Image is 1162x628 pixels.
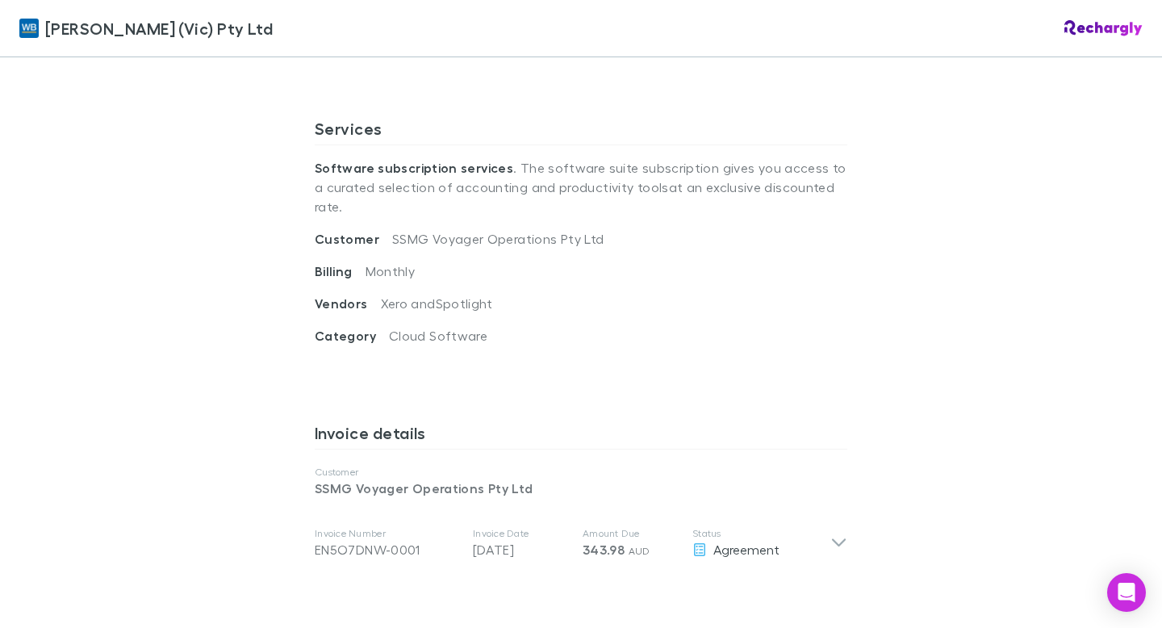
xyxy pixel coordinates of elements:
span: Vendors [315,295,381,312]
p: Invoice Number [315,527,460,540]
span: Xero and Spotlight [381,295,493,311]
h3: Services [315,119,847,144]
h3: Invoice details [315,423,847,449]
div: EN5O7DNW-0001 [315,540,460,559]
div: Invoice NumberEN5O7DNW-0001Invoice Date[DATE]Amount Due343.98 AUDStatusAgreement [302,511,860,576]
p: Amount Due [583,527,679,540]
img: Rechargly Logo [1064,20,1143,36]
p: [DATE] [473,540,570,559]
span: Category [315,328,389,344]
span: 343.98 [583,542,625,558]
div: Open Intercom Messenger [1107,573,1146,612]
p: . The software suite subscription gives you access to a curated selection of accounting and produ... [315,145,847,229]
span: Monthly [366,263,416,278]
span: Customer [315,231,392,247]
strong: Software subscription services [315,160,513,176]
img: William Buck (Vic) Pty Ltd's Logo [19,19,39,38]
span: Cloud Software [389,328,487,343]
span: SSMG Voyager Operations Pty Ltd [392,231,604,246]
span: Agreement [713,542,780,557]
span: [PERSON_NAME] (Vic) Pty Ltd [45,16,273,40]
p: Customer [315,466,847,479]
span: AUD [629,545,650,557]
p: Invoice Date [473,527,570,540]
span: Billing [315,263,366,279]
p: Status [692,527,830,540]
p: SSMG Voyager Operations Pty Ltd [315,479,847,498]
